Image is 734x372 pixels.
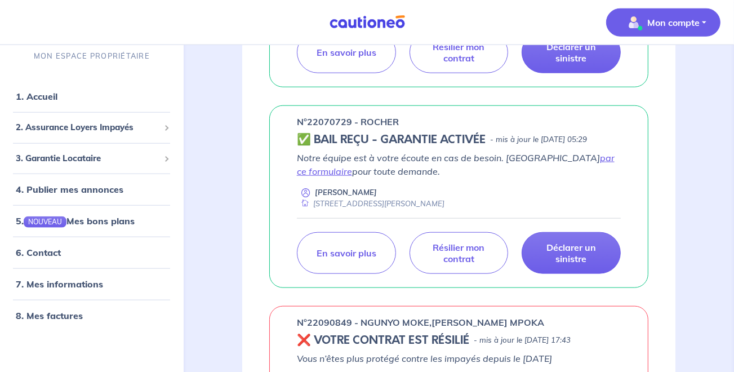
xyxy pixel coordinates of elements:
[297,352,621,365] p: Vous n’êtes plus protégé contre les impayés depuis le [DATE]
[490,134,587,145] p: - mis à jour le [DATE] 05:29
[317,47,376,58] p: En savoir plus
[297,32,396,73] a: En savoir plus
[5,273,179,295] div: 7. Mes informations
[297,152,615,177] a: par ce formulaire
[16,121,159,134] span: 2. Assurance Loyers Impayés
[297,334,469,347] h5: ❌ VOTRE CONTRAT EST RÉSILIÉ
[297,133,486,147] h5: ✅ BAIL REÇU - GARANTIE ACTIVÉE
[16,278,103,290] a: 7. Mes informations
[5,210,179,232] div: 5.NOUVEAUMes bons plans
[325,15,410,29] img: Cautioneo
[474,335,571,346] p: - mis à jour le [DATE] 17:43
[297,133,621,147] div: state: CONTRACT-VALIDATED, Context: ,MAYBE-CERTIFICATE,,LESSOR-DOCUMENTS,IS-ODEALIM
[5,241,179,264] div: 6. Contact
[297,334,621,347] div: state: REVOKED, Context: ,MAYBE-CERTIFICATE,,LESSOR-DOCUMENTS,IS-ODEALIM
[297,198,444,209] div: [STREET_ADDRESS][PERSON_NAME]
[16,310,83,321] a: 8. Mes factures
[606,8,720,37] button: illu_account_valid_menu.svgMon compte
[297,232,396,274] a: En savoir plus
[16,152,159,165] span: 3. Garantie Locataire
[625,14,643,32] img: illu_account_valid_menu.svg
[5,148,179,170] div: 3. Garantie Locataire
[317,247,376,259] p: En savoir plus
[16,184,123,195] a: 4. Publier mes annonces
[424,242,495,264] p: Résilier mon contrat
[297,115,399,129] p: n°22070729 - ROCHER
[5,178,179,201] div: 4. Publier mes annonces
[410,232,509,274] a: Résilier mon contrat
[5,85,179,108] div: 1. Accueil
[410,32,509,73] a: Résilier mon contrat
[522,32,621,73] a: Déclarer un sinistre
[424,41,495,64] p: Résilier mon contrat
[536,41,607,64] p: Déclarer un sinistre
[5,304,179,327] div: 8. Mes factures
[16,91,57,102] a: 1. Accueil
[16,215,135,227] a: 5.NOUVEAUMes bons plans
[297,316,544,329] p: n°22090849 - NGUNYO MOKE,[PERSON_NAME] MPOKA
[16,247,61,258] a: 6. Contact
[5,117,179,139] div: 2. Assurance Loyers Impayés
[647,16,700,29] p: Mon compte
[34,51,150,61] p: MON ESPACE PROPRIÉTAIRE
[315,187,377,198] p: [PERSON_NAME]
[297,151,621,178] p: Notre équipe est à votre écoute en cas de besoin. [GEOGRAPHIC_DATA] pour toute demande.
[522,232,621,274] a: Déclarer un sinistre
[536,242,607,264] p: Déclarer un sinistre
